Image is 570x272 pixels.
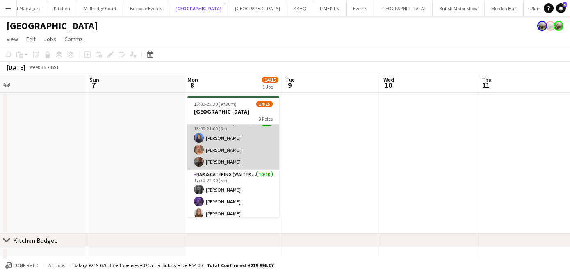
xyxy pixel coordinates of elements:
span: 8 [186,80,198,90]
span: 3 Roles [259,116,273,122]
span: Confirmed [13,263,39,268]
app-user-avatar: Staffing Manager [554,21,563,31]
a: 5 [556,3,566,13]
div: 1 Job [262,84,278,90]
span: 13:00-22:30 (9h30m) [194,101,237,107]
span: 14/15 [256,101,273,107]
span: Mon [187,76,198,83]
span: 9 [284,80,295,90]
span: All jobs [47,262,66,268]
span: Week 36 [27,64,48,70]
span: 10 [382,80,394,90]
span: Jobs [44,35,56,43]
div: Salary £219 620.36 + Expenses £321.71 + Subsistence £54.00 = [73,262,274,268]
button: Kitchen [47,0,77,16]
div: BST [51,64,59,70]
span: 14/15 [262,77,278,83]
span: 7 [88,80,99,90]
button: [GEOGRAPHIC_DATA] [169,0,228,16]
app-user-avatar: Staffing Manager [545,21,555,31]
span: 5 [563,2,567,7]
button: Bespoke Events [123,0,169,16]
button: [GEOGRAPHIC_DATA] [228,0,287,16]
button: Confirmed [4,261,40,270]
button: Events [347,0,374,16]
h1: [GEOGRAPHIC_DATA] [7,20,98,32]
span: View [7,35,18,43]
button: KKHQ [287,0,313,16]
button: LIMEKILN [313,0,347,16]
button: British Motor Show [433,0,485,16]
app-job-card: 13:00-22:30 (9h30m)14/15[GEOGRAPHIC_DATA]3 RolesBar & Catering (Waiter / waitress)3/313:00-21:00 ... [187,96,279,217]
a: Edit [23,34,39,44]
span: 11 [480,80,492,90]
a: View [3,34,21,44]
span: Edit [26,35,36,43]
h3: [GEOGRAPHIC_DATA] [187,108,279,115]
span: Total Confirmed £219 996.07 [207,262,274,268]
span: Comms [64,35,83,43]
span: Sun [89,76,99,83]
a: Comms [61,34,86,44]
span: Wed [383,76,394,83]
app-card-role: Bar & Catering (Waiter / waitress)3/313:00-21:00 (8h)[PERSON_NAME][PERSON_NAME][PERSON_NAME] [187,118,279,170]
app-user-avatar: Staffing Manager [537,21,547,31]
button: [GEOGRAPHIC_DATA] [374,0,433,16]
button: Morden Hall [485,0,524,16]
div: Kitchen Budget [13,236,57,245]
div: [DATE] [7,63,25,71]
span: Thu [481,76,492,83]
button: Millbridge Court [77,0,123,16]
a: Jobs [41,34,59,44]
span: Tue [285,76,295,83]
